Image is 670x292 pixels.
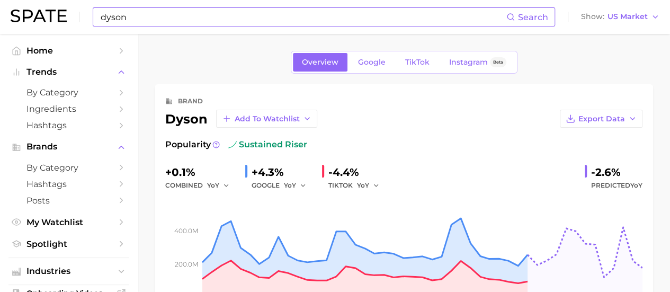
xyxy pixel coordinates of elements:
[26,196,111,206] span: Posts
[26,217,111,227] span: My Watchlist
[578,114,625,123] span: Export Data
[252,164,314,181] div: +4.3%
[302,58,338,67] span: Overview
[8,214,129,231] a: My Watchlist
[26,163,111,173] span: by Category
[328,179,387,192] div: TIKTOK
[26,267,111,276] span: Industries
[357,181,369,190] span: YoY
[165,164,237,181] div: +0.1%
[26,46,111,56] span: Home
[207,181,219,190] span: YoY
[328,164,387,181] div: -4.4%
[449,58,488,67] span: Instagram
[578,10,662,24] button: ShowUS Market
[26,179,111,189] span: Hashtags
[440,53,515,72] a: InstagramBeta
[396,53,439,72] a: TikTok
[8,117,129,134] a: Hashtags
[405,58,430,67] span: TikTok
[26,104,111,114] span: Ingredients
[165,179,237,192] div: combined
[8,139,129,155] button: Brands
[26,142,111,152] span: Brands
[518,12,548,22] span: Search
[8,160,129,176] a: by Category
[358,58,386,67] span: Google
[581,14,604,20] span: Show
[11,10,67,22] img: SPATE
[8,176,129,192] a: Hashtags
[284,181,296,190] span: YoY
[228,140,237,149] img: sustained riser
[165,138,211,151] span: Popularity
[608,14,648,20] span: US Market
[630,181,642,189] span: YoY
[591,164,642,181] div: -2.6%
[228,138,307,151] span: sustained riser
[252,179,314,192] div: GOOGLE
[8,236,129,252] a: Spotlight
[8,84,129,101] a: by Category
[26,67,111,77] span: Trends
[8,192,129,209] a: Posts
[216,110,317,128] button: Add to Watchlist
[591,179,642,192] span: Predicted
[26,120,111,130] span: Hashtags
[207,179,230,192] button: YoY
[26,87,111,98] span: by Category
[235,114,300,123] span: Add to Watchlist
[8,263,129,279] button: Industries
[284,179,307,192] button: YoY
[165,110,317,128] div: dyson
[493,58,503,67] span: Beta
[8,42,129,59] a: Home
[8,64,129,80] button: Trends
[293,53,347,72] a: Overview
[100,8,506,26] input: Search here for a brand, industry, or ingredient
[349,53,395,72] a: Google
[178,95,203,108] div: brand
[26,239,111,249] span: Spotlight
[8,101,129,117] a: Ingredients
[357,179,380,192] button: YoY
[560,110,642,128] button: Export Data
